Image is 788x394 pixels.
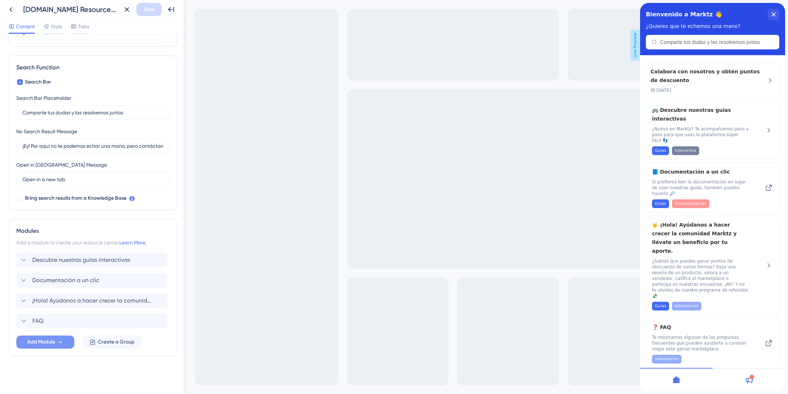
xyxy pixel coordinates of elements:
[12,218,97,252] span: 🤟 ¡Hola! Ayúdanos a hacer crecer la comunidad Marktz y llévate un beneficio por tu aporte.
[143,5,155,14] span: Save
[32,276,99,285] span: Documentación a un clic
[35,300,58,306] span: Información
[16,94,71,102] div: Search Bar Placeholder
[32,296,152,305] span: ¡Hola! Ayúdanos a hacer crecer la comunidad Marktz y llévate un beneficio por tu aporte.
[445,30,454,61] span: Live Preview
[16,240,119,245] span: Add a module to create your resource center.
[15,353,38,359] span: Información
[35,198,66,204] span: Documentación
[25,78,51,86] span: Search Bar
[22,109,163,117] input: Comparte tus dudas y las resolvemos juntos
[16,127,77,136] div: No Search Result Message
[32,256,130,264] span: Descubre nuestras guías interactivas
[32,317,44,325] span: FAQ
[6,6,82,17] span: Bienvenido a Marktz 👋
[15,198,26,204] span: Guías
[12,164,109,205] div: Documentación a un clic
[128,6,139,17] div: close resource center
[98,338,135,346] span: Create a Group
[22,142,163,150] input: ¡Ey! Por aquí no te podemos echar una mano, pero contáctanos y te ayudamos enseguida 😊
[12,320,109,361] div: FAQ
[11,64,123,82] div: Colabora con nosotros y obtén puntos de descuento
[16,63,169,72] div: Search Function
[22,175,163,183] input: Open in a new tab
[12,218,109,308] div: ¡Hola! Ayúdanos a hacer crecer la comunidad Marktz y llévate un beneficio por tu aporte.
[25,194,127,203] span: Bring search results from a Knowledge Base
[12,103,109,152] div: Descubre nuestras guías interactivas
[16,85,31,90] span: [DATE]
[12,123,109,141] span: ¿Nuevo en Marktz? Te acompañamos paso a paso para que uses la plataforma súper fácil 👣
[83,336,141,349] button: Create a Group
[12,332,109,349] span: Te mostramos algunas de las preguntas frecuentes que pueden ayudarte a conocer mejor este genial ...
[51,4,53,9] div: 3
[12,176,109,194] span: Si prefieres leer la documentación en lugar de usar nuestras guías, también puedes hacerlo 🔎
[23,4,117,15] div: [DOMAIN_NAME] Resource Center
[15,300,26,306] span: Guías
[51,22,62,31] span: Style
[15,145,26,151] span: Guías
[16,227,169,235] div: Modules
[16,273,169,288] div: Documentación a un clic
[35,145,56,151] span: Interactiva
[12,103,97,120] span: 🚌 Descubre nuestras guías interactivas
[16,2,46,11] span: ¿Te ayudo?
[6,60,139,95] div: Colabora con nosotros y obtén puntos de descuento
[12,255,109,296] span: ¿Sabías que puedes ganar puntos de descuento de varias formas? Deja una reseña de un producto, va...
[78,22,89,31] span: Tabs
[12,320,97,329] span: ❓ FAQ
[16,22,35,31] span: Content
[16,253,169,267] div: Descubre nuestras guías interactivas
[16,314,169,328] div: FAQ
[16,293,169,308] div: ¡Hola! Ayúdanos a hacer crecer la comunidad Marktz y llévate un beneficio por tu aporte.
[6,20,100,26] span: ¿Quieres que te echemos una mano?
[12,164,97,173] span: 📘 Documentación a un clic
[20,36,133,42] input: Comparte tus dudas y las resolvemos juntos
[119,240,146,245] a: Learn More.
[16,336,74,349] button: Add Module
[16,161,107,169] div: Open in [GEOGRAPHIC_DATA] Message
[136,3,162,16] button: Save
[27,338,55,346] span: Add Module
